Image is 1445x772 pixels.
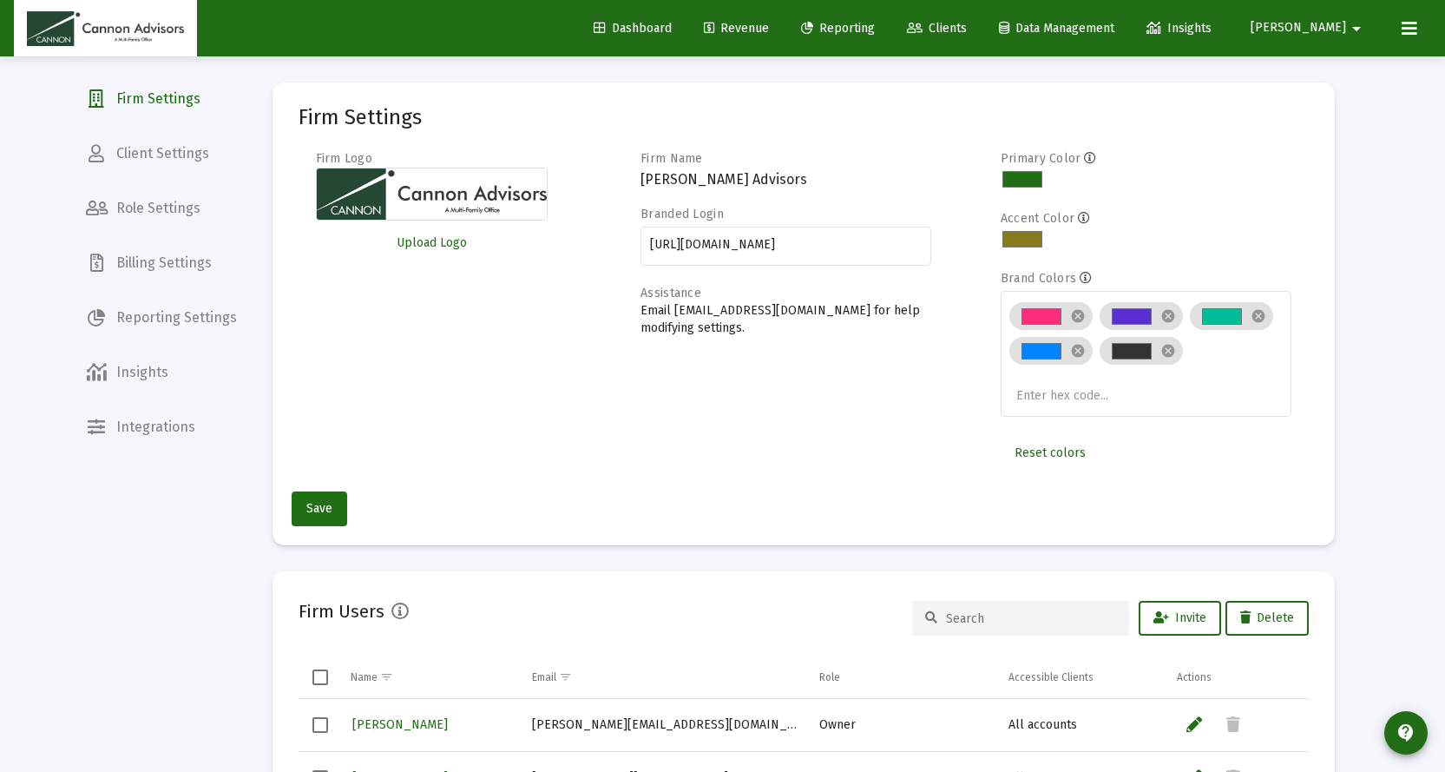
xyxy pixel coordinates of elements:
[704,21,769,36] span: Revenue
[1139,601,1221,636] button: Invite
[946,611,1116,626] input: Search
[351,670,378,684] div: Name
[312,670,328,685] div: Select all
[1230,10,1388,45] button: [PERSON_NAME]
[1001,436,1100,471] button: Reset colors
[640,286,701,300] label: Assistance
[787,11,889,46] a: Reporting
[690,11,783,46] a: Revenue
[72,406,251,448] a: Integrations
[7,212,1003,243] p: This report is provided as a courtesy for informational purposes only and may include unmanaged a...
[316,226,548,261] button: Upload Logo
[1146,21,1212,36] span: Insights
[299,109,422,126] mat-card-title: Firm Settings
[523,657,811,698] td: Column Email
[72,297,251,339] a: Reporting Settings
[1153,610,1206,625] span: Invite
[72,188,251,229] a: Role Settings
[523,699,811,752] td: [PERSON_NAME][EMAIL_ADDRESS][DOMAIN_NAME]
[580,11,686,46] a: Dashboard
[532,670,556,684] div: Email
[1133,11,1225,46] a: Insights
[1160,343,1176,359] mat-icon: cancel
[1000,657,1168,698] td: Column Accessible Clients
[7,12,1003,43] p: Performance is based on information from third party sources believed to be reliable. Performance...
[316,168,548,221] img: Firm logo
[985,11,1128,46] a: Data Management
[342,657,523,698] td: Column Name
[1001,211,1074,226] label: Accent Color
[1177,670,1212,684] div: Actions
[72,133,251,175] a: Client Settings
[316,151,373,166] label: Firm Logo
[72,242,251,284] a: Billing Settings
[1008,717,1077,732] span: All accounts
[801,21,875,36] span: Reporting
[1225,601,1309,636] button: Delete
[27,11,184,46] img: Dashboard
[640,151,703,166] label: Firm Name
[351,712,450,737] a: [PERSON_NAME]
[1070,308,1086,324] mat-icon: cancel
[640,207,724,221] label: Branded Login
[292,492,347,526] button: Save
[1160,308,1176,324] mat-icon: cancel
[640,168,931,192] h3: [PERSON_NAME] Advisors
[306,501,332,516] span: Save
[999,21,1114,36] span: Data Management
[397,235,467,250] span: Upload Logo
[1001,151,1081,166] label: Primary Color
[1070,343,1086,359] mat-icon: cancel
[1168,657,1309,698] td: Column Actions
[1251,21,1346,36] span: [PERSON_NAME]
[7,84,1003,100] p: The performance data represents past performance. Past performance does not guarantee future resu...
[1015,445,1086,460] span: Reset colors
[72,78,251,120] a: Firm Settings
[1001,271,1076,286] label: Brand Colors
[299,597,384,625] h2: Firm Users
[907,21,967,36] span: Clients
[811,657,999,698] td: Column Role
[819,670,840,684] div: Role
[1251,308,1266,324] mat-icon: cancel
[594,21,672,36] span: Dashboard
[893,11,981,46] a: Clients
[819,717,856,732] span: Owner
[312,717,328,733] div: Select row
[1016,389,1146,403] input: Enter hex code...
[72,352,251,393] a: Insights
[559,670,572,683] span: Show filter options for column 'Email'
[1008,670,1094,684] div: Accessible Clients
[7,140,1003,171] p: The investment return and principal value of an investment will fluctuate so that an investors's ...
[1346,11,1367,46] mat-icon: arrow_drop_down
[1009,299,1282,406] mat-chip-list: Brand colors
[1396,723,1416,743] mat-icon: contact_support
[640,302,931,337] p: Email [EMAIL_ADDRESS][DOMAIN_NAME] for help modifying settings.
[380,670,393,683] span: Show filter options for column 'Name'
[1240,610,1294,625] span: Delete
[352,717,448,732] span: [PERSON_NAME]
